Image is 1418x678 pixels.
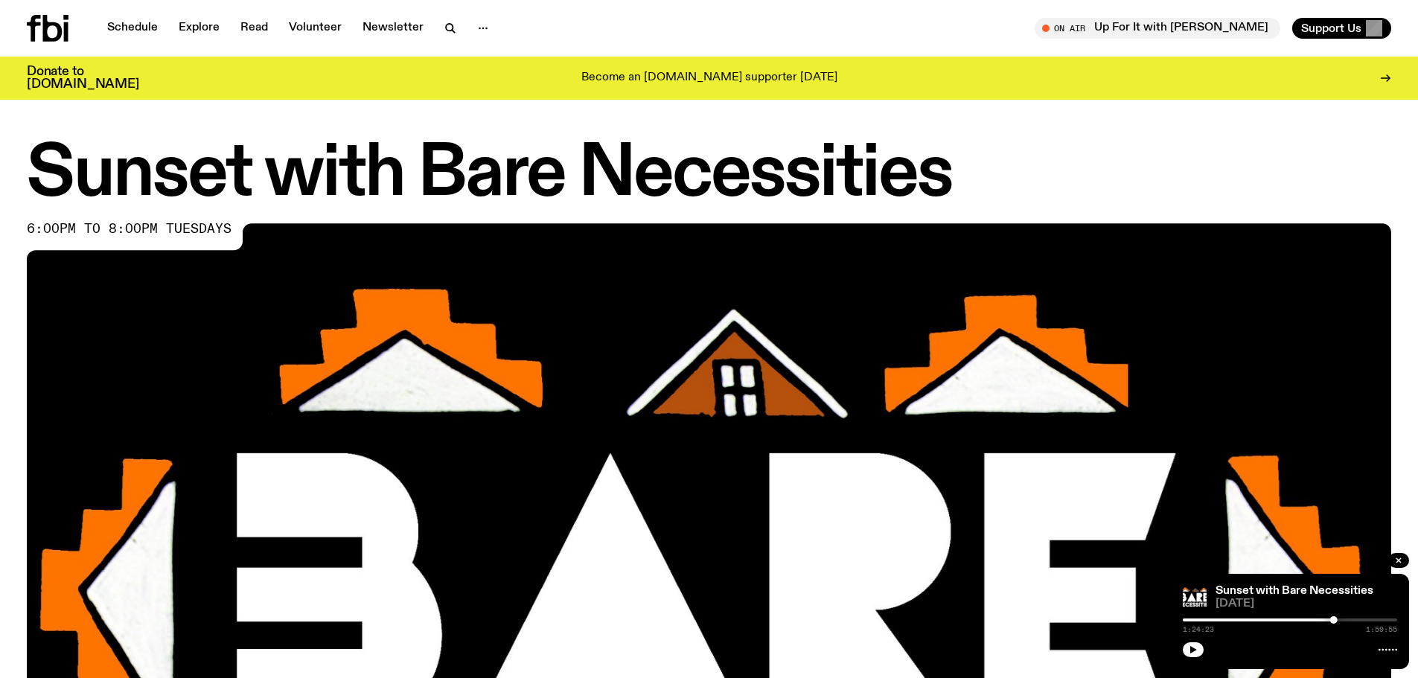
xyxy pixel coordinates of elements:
[280,18,351,39] a: Volunteer
[170,18,229,39] a: Explore
[27,141,1391,208] h1: Sunset with Bare Necessities
[27,223,231,235] span: 6:00pm to 8:00pm tuesdays
[98,18,167,39] a: Schedule
[1301,22,1361,35] span: Support Us
[1183,626,1214,633] span: 1:24:23
[354,18,432,39] a: Newsletter
[1292,18,1391,39] button: Support Us
[1216,598,1397,610] span: [DATE]
[27,65,139,91] h3: Donate to [DOMAIN_NAME]
[1035,18,1280,39] button: On AirUp For It with [PERSON_NAME]
[231,18,277,39] a: Read
[1183,586,1207,610] img: Bare Necessities
[581,71,837,85] p: Become an [DOMAIN_NAME] supporter [DATE]
[1366,626,1397,633] span: 1:59:55
[1216,585,1373,597] a: Sunset with Bare Necessities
